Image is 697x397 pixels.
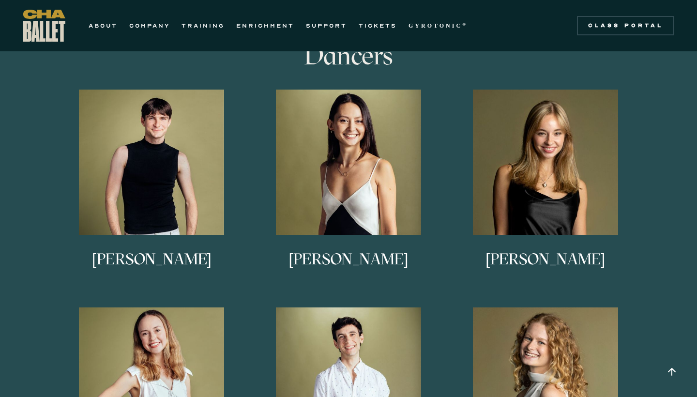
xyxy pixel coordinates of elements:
[462,22,468,27] sup: ®
[409,20,468,31] a: GYROTONIC®
[129,20,170,31] a: COMPANY
[236,20,294,31] a: ENRICHMENT
[452,90,639,293] a: [PERSON_NAME]
[409,22,462,29] strong: GYROTONIC
[359,20,397,31] a: TICKETS
[58,90,245,293] a: [PERSON_NAME]
[182,20,225,31] a: TRAINING
[289,251,409,283] h3: [PERSON_NAME]
[306,20,347,31] a: SUPPORT
[89,20,118,31] a: ABOUT
[191,41,506,70] h3: Dancers
[577,16,674,35] a: Class Portal
[255,90,442,293] a: [PERSON_NAME]
[92,251,212,283] h3: [PERSON_NAME]
[23,10,65,42] a: home
[583,22,668,30] div: Class Portal
[485,251,605,283] h3: [PERSON_NAME]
